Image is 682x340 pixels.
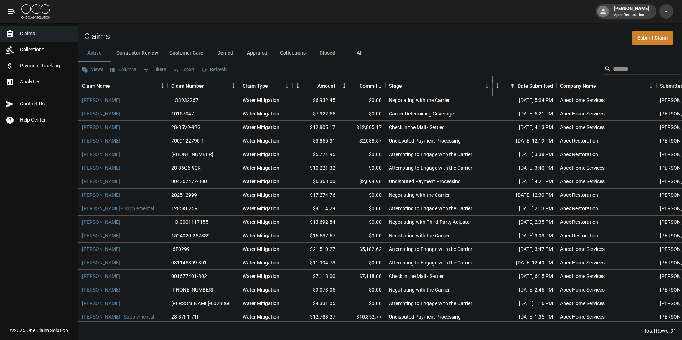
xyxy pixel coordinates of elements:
div: Company Name [560,76,596,96]
div: $10,221.32 [292,161,339,175]
button: Sort [596,81,606,91]
div: Apex Home Services [560,178,605,185]
div: Water Mitigation [243,313,279,320]
div: Amount [317,76,335,96]
div: [DATE] 6:15 PM [492,270,556,283]
div: Attempting to Engage with the Carrier [389,259,472,266]
button: Active [78,45,111,62]
button: Refresh [199,64,228,75]
div: Water Mitigation [243,300,279,307]
div: Water Mitigation [243,137,279,144]
div: $9,114.29 [292,202,339,216]
span: Collections [20,46,72,53]
img: ocs-logo-white-transparent.png [21,4,50,19]
button: Contractor Review [111,45,164,62]
div: Apex Home Services [560,246,605,253]
button: Export [171,64,196,75]
button: Sort [350,81,360,91]
a: [PERSON_NAME] [82,151,120,158]
div: [DATE] 2:46 PM [492,283,556,297]
div: Stage [385,76,492,96]
div: $17,274.76 [292,189,339,202]
div: 202512999 [171,191,197,199]
div: © 2025 One Claim Solution [10,327,68,334]
div: Water Mitigation [243,246,279,253]
div: $12,805.17 [292,121,339,134]
div: Water Mitigation [243,110,279,117]
div: Apex Home Services [560,259,605,266]
div: 01-009-017210 [171,286,213,293]
div: Water Mitigation [243,178,279,185]
div: [DATE] 12:49 PM [492,256,556,270]
div: Apex Restoration [560,151,598,158]
div: $0.00 [339,216,385,229]
div: Claim Type [243,76,268,96]
span: Analytics [20,78,72,86]
div: Apex Home Services [560,97,605,104]
div: 7009122790-1 [171,137,204,144]
div: 28-87F1-71F [171,313,200,320]
div: HO-0001117155 [171,218,208,226]
div: $0.00 [339,256,385,270]
div: $5,102.62 [339,243,385,256]
div: 001677401-802 [171,273,207,280]
button: Sort [268,81,278,91]
div: HO3932267 [171,97,198,104]
div: Undisputed Payment Processing [389,178,461,185]
div: Apex Home Services [560,286,605,293]
a: [PERSON_NAME] [82,273,120,280]
div: [DATE] 12:19 PM [492,134,556,148]
div: 031145809-801 [171,259,207,266]
div: Apex Restoration [560,137,598,144]
div: Attempting to Engage with the Carrier [389,205,472,212]
span: Payment Tracking [20,62,72,69]
div: [DATE] 2:13 PM [492,202,556,216]
div: Apex Restoration [560,205,598,212]
div: Attempting to Engage with the Carrier [389,151,472,158]
div: $0.00 [339,229,385,243]
div: Total Rows: 91 [644,327,676,334]
div: $0.00 [339,202,385,216]
div: 004367477-800 [171,178,207,185]
h2: Claims [84,31,110,42]
div: Apex Home Services [560,300,605,307]
a: [PERSON_NAME] [82,178,120,185]
div: Claim Name [82,76,110,96]
button: Menu [282,81,292,91]
div: Check in the Mail - Settled [389,124,445,131]
div: 1285K025R [171,205,198,212]
div: Stage [389,76,402,96]
div: Date Submitted [492,76,556,96]
div: $3,855.31 [292,134,339,148]
button: Customer Care [164,45,209,62]
div: Apex Home Services [560,273,605,280]
div: $21,510.27 [292,243,339,256]
a: [PERSON_NAME] [82,164,120,171]
a: [PERSON_NAME] [82,246,120,253]
div: $12,788.27 [292,310,339,324]
div: Attempting to Engage with the Carrier [389,300,472,307]
a: [PERSON_NAME] - Supplemental [82,313,154,320]
a: [PERSON_NAME] [82,137,120,144]
button: open drawer [4,4,19,19]
div: Negotiating with Third-Party Adjuster [389,218,471,226]
div: Negotiating with the Carrier [389,286,450,293]
div: dynamic tabs [78,45,682,62]
div: Apex Restoration [560,232,598,239]
div: Apex Restoration [560,191,598,199]
div: Search [604,63,681,76]
div: Company Name [556,76,656,96]
button: All [343,45,376,62]
div: $7,322.55 [292,107,339,121]
a: [PERSON_NAME] [82,232,120,239]
div: $7,118.00 [292,270,339,283]
div: Water Mitigation [243,273,279,280]
button: Sort [204,81,214,91]
div: Check in the Mail - Settled [389,273,445,280]
button: Menu [339,81,350,91]
div: Claim Number [171,76,204,96]
a: [PERSON_NAME] [82,286,120,293]
div: [DATE] 12:30 PM [492,189,556,202]
button: Closed [311,45,343,62]
div: PRAH-0023366 [171,300,231,307]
